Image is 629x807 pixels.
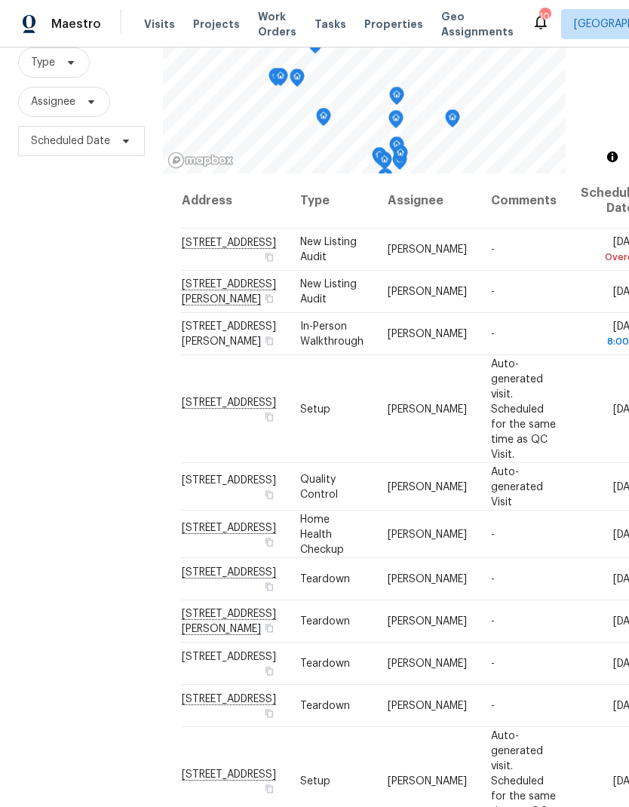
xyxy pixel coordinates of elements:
span: [PERSON_NAME] [388,658,467,669]
span: [STREET_ADDRESS] [182,474,276,485]
button: Copy Address [262,707,276,720]
span: [PERSON_NAME] [388,775,467,786]
span: - [491,329,495,339]
a: Mapbox homepage [167,152,234,169]
span: [STREET_ADDRESS][PERSON_NAME] [182,321,276,347]
span: [PERSON_NAME] [388,701,467,711]
span: Projects [193,17,240,32]
span: Teardown [300,616,350,627]
button: Copy Address [262,580,276,594]
th: Assignee [376,173,479,229]
span: - [491,529,495,539]
span: Teardown [300,574,350,585]
div: Map marker [273,68,288,91]
span: - [491,244,495,255]
div: Map marker [445,109,460,133]
span: Tasks [314,19,346,29]
div: Map marker [392,152,407,175]
span: - [491,574,495,585]
span: [PERSON_NAME] [388,403,467,414]
span: Setup [300,403,330,414]
span: [PERSON_NAME] [388,481,467,492]
span: Toggle attribution [608,149,617,165]
th: Comments [479,173,569,229]
div: Map marker [377,152,392,175]
span: Teardown [300,701,350,711]
div: 10 [539,9,550,24]
div: Map marker [290,69,305,92]
div: Map marker [268,68,284,91]
span: Quality Control [300,474,338,499]
span: - [491,701,495,711]
button: Copy Address [262,487,276,501]
span: Maestro [51,17,101,32]
span: Home Health Checkup [300,514,344,554]
span: - [491,287,495,297]
button: Copy Address [262,781,276,795]
button: Copy Address [262,621,276,635]
span: In-Person Walkthrough [300,321,364,347]
button: Copy Address [262,535,276,548]
button: Copy Address [262,410,276,423]
span: Geo Assignments [441,9,514,39]
span: - [491,616,495,627]
span: Setup [300,775,330,786]
span: [PERSON_NAME] [388,287,467,297]
span: Teardown [300,658,350,669]
div: Map marker [389,87,404,110]
button: Copy Address [262,250,276,264]
div: Map marker [388,110,403,133]
span: Auto-generated visit. Scheduled for the same time as QC Visit. [491,358,556,459]
span: [PERSON_NAME] [388,616,467,627]
span: Scheduled Date [31,133,110,149]
div: Map marker [316,108,331,131]
span: [PERSON_NAME] [388,529,467,539]
button: Copy Address [262,292,276,305]
span: Auto-generated Visit [491,466,543,507]
th: Type [288,173,376,229]
span: [PERSON_NAME] [388,329,467,339]
span: New Listing Audit [300,237,357,262]
span: [STREET_ADDRESS] [182,652,276,662]
span: Properties [364,17,423,32]
span: New Listing Audit [300,279,357,305]
div: Map marker [393,145,408,168]
div: Map marker [389,137,404,160]
th: Address [181,173,288,229]
button: Toggle attribution [603,148,621,166]
span: - [491,658,495,669]
span: [PERSON_NAME] [388,574,467,585]
div: Map marker [372,147,387,170]
span: Visits [144,17,175,32]
span: Work Orders [258,9,296,39]
span: Type [31,55,55,70]
span: [PERSON_NAME] [388,244,467,255]
button: Copy Address [262,334,276,348]
span: Assignee [31,94,75,109]
button: Copy Address [262,664,276,678]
